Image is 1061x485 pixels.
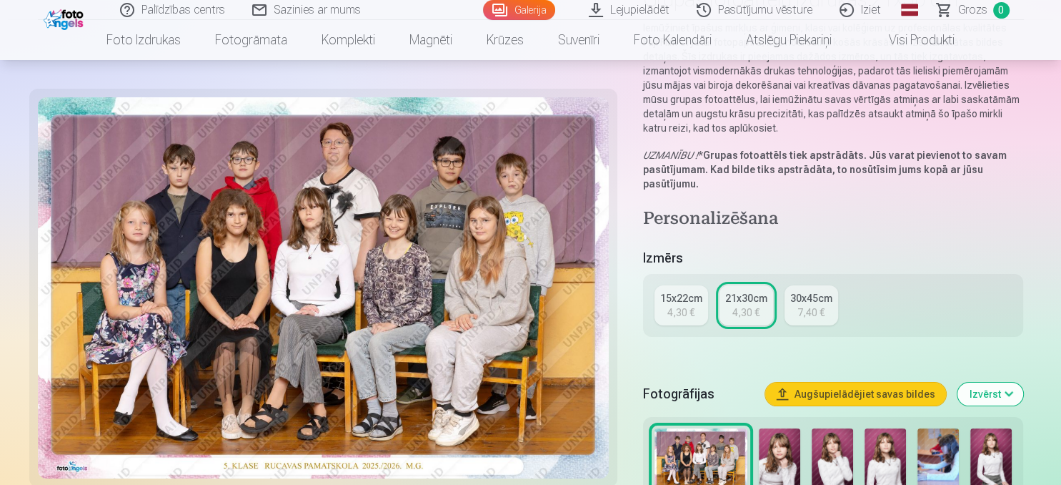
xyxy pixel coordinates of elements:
[790,291,832,305] div: 30x45cm
[643,384,754,404] h5: Fotogrāfijas
[725,291,767,305] div: 21x30cm
[469,20,541,60] a: Krūzes
[643,150,698,161] em: UZMANĪBU !
[797,305,825,320] div: 7,40 €
[732,305,759,320] div: 4,30 €
[729,20,849,60] a: Atslēgu piekariņi
[304,20,392,60] a: Komplekti
[719,285,773,325] a: 21x30cm4,30 €
[198,20,304,60] a: Fotogrāmata
[643,208,1024,231] h4: Personalizēšana
[643,248,1024,268] h5: Izmērs
[617,20,729,60] a: Foto kalendāri
[654,285,708,325] a: 15x22cm4,30 €
[541,20,617,60] a: Suvenīri
[89,20,198,60] a: Foto izdrukas
[392,20,469,60] a: Magnēti
[958,1,987,19] span: Grozs
[784,285,838,325] a: 30x45cm7,40 €
[643,150,1007,190] strong: Grupas fotoattēls tiek apstrādāts. Jūs varat pievienot to savam pasūtījumam. Kad bilde tiks apstr...
[957,383,1023,406] button: Izvērst
[765,383,946,406] button: Augšupielādējiet savas bildes
[44,6,87,30] img: /fa1
[993,2,1010,19] span: 0
[667,305,694,320] div: 4,30 €
[660,291,702,305] div: 15x22cm
[849,20,972,60] a: Visi produkti
[643,21,1024,135] p: Iemūžiniet īpašus mirkļus ar ģimeni, klasi vai kolēģiem uz profesionālas kvalitātes Fuji Film Cry...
